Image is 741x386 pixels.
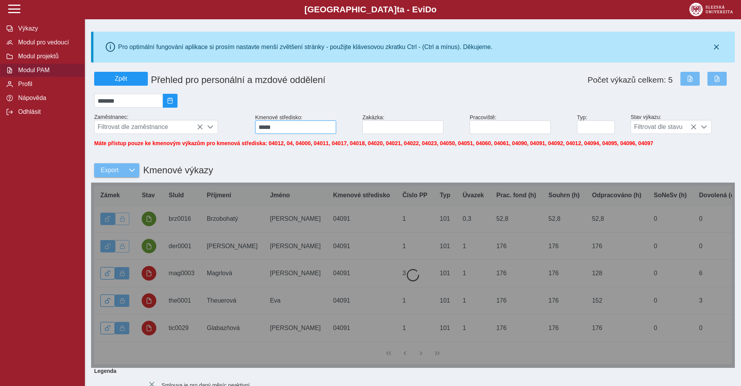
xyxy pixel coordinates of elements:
span: t [397,5,399,14]
h1: Přehled pro personální a mzdové oddělení [148,71,470,88]
button: Zpět [94,72,148,86]
button: Export do Excelu [680,72,700,86]
span: Modul PAM [16,67,78,74]
span: Profil [16,81,78,88]
div: Zaměstnanec: [91,111,252,137]
button: Export do PDF [707,72,727,86]
span: Počet výkazů celkem: 5 [587,75,673,85]
button: Export [94,163,125,177]
b: [GEOGRAPHIC_DATA] a - Evi [23,5,718,15]
span: o [431,5,437,14]
span: Výkazy [16,25,78,32]
img: logo_web_su.png [689,3,733,16]
span: D [425,5,431,14]
button: 2025/09 [163,94,178,108]
span: Máte přístup pouze ke kmenovým výkazům pro kmenová střediska: 04012, 04, 04000, 04011, 04017, 040... [94,140,653,146]
b: Legenda [91,365,729,377]
div: Pro optimální fungování aplikace si prosím nastavte menší zvětšení stránky - použijte klávesovou ... [118,44,492,51]
div: Kmenové středisko: [252,111,359,137]
span: Export [101,167,118,174]
span: Odhlásit [16,108,78,115]
div: Pracoviště: [467,111,574,137]
span: Filtrovat dle zaměstnance [95,120,203,134]
span: Filtrovat dle stavu [631,120,697,134]
div: Typ: [574,111,628,137]
span: Zpět [98,75,144,82]
h1: Kmenové výkazy [139,161,213,179]
div: Stav výkazu: [628,111,735,137]
span: Modul pro vedoucí [16,39,78,46]
div: Zakázka: [359,111,467,137]
span: Nápověda [16,95,78,102]
span: Modul projektů [16,53,78,60]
